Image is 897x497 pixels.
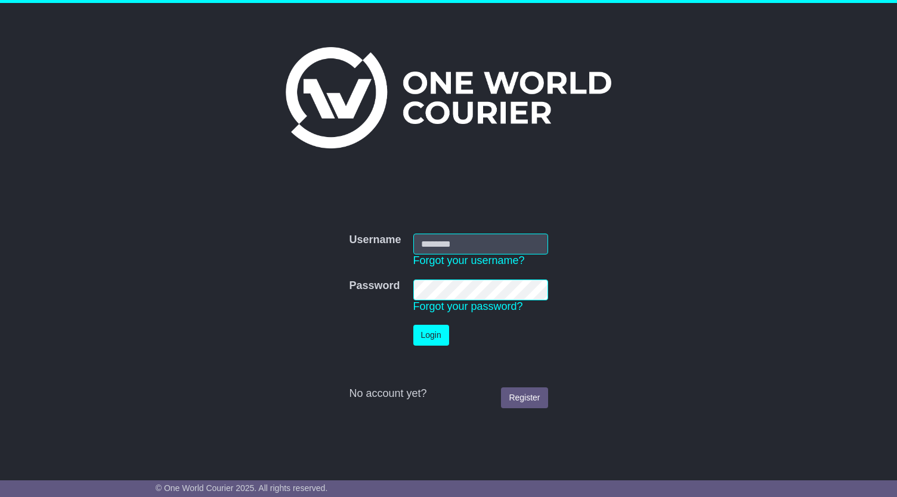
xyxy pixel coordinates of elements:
[413,300,523,312] a: Forgot your password?
[413,325,449,346] button: Login
[286,47,611,148] img: One World
[349,279,400,293] label: Password
[349,387,548,400] div: No account yet?
[413,254,525,266] a: Forgot your username?
[156,483,328,493] span: © One World Courier 2025. All rights reserved.
[349,234,401,247] label: Username
[501,387,548,408] a: Register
